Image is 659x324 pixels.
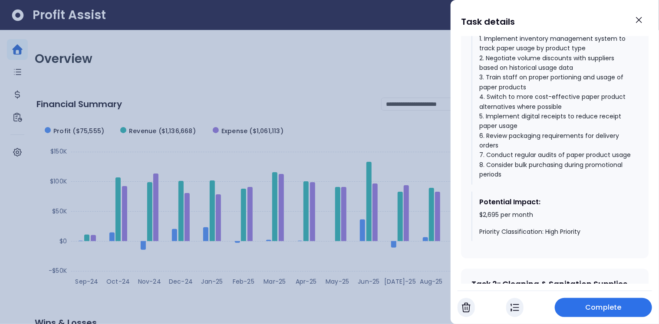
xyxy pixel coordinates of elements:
img: Cancel Task [462,302,471,313]
h1: Task details [461,14,515,29]
div: Task 2 : : Cleaning & Sanitation Supplies Increased to 0.60% of Revenue ($1,120) [471,279,638,298]
img: In Progress [511,302,519,313]
button: Complete [555,298,652,317]
span: Complete [586,302,622,313]
button: Close [629,10,649,29]
div: $2,695 per month Priority Classification: High Priority [479,211,631,236]
div: Potential Impact: [479,197,631,207]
